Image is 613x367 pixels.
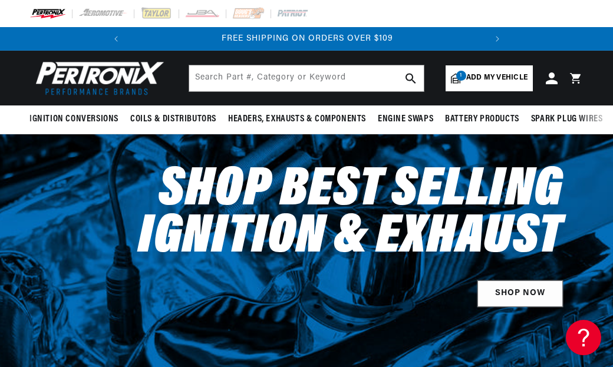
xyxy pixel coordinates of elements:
[222,34,393,43] span: FREE SHIPPING ON ORDERS OVER $109
[104,27,128,51] button: Translation missing: en.sections.announcements.previous_announcement
[439,105,525,133] summary: Battery Products
[29,58,165,98] img: Pertronix
[446,65,533,91] a: 1Add my vehicle
[486,27,509,51] button: Translation missing: en.sections.announcements.next_announcement
[378,113,433,125] span: Engine Swaps
[29,113,118,125] span: Ignition Conversions
[189,65,424,91] input: Search Part #, Category or Keyword
[525,105,609,133] summary: Spark Plug Wires
[29,105,124,133] summary: Ignition Conversions
[130,113,216,125] span: Coils & Distributors
[531,113,603,125] span: Spark Plug Wires
[128,32,486,45] div: Announcement
[228,113,366,125] span: Headers, Exhausts & Components
[456,71,466,81] span: 1
[372,105,439,133] summary: Engine Swaps
[445,113,519,125] span: Battery Products
[398,65,424,91] button: search button
[222,105,372,133] summary: Headers, Exhausts & Components
[477,280,563,307] a: SHOP NOW
[124,105,222,133] summary: Coils & Distributors
[128,32,486,45] div: 2 of 2
[59,167,563,262] h2: Shop Best Selling Ignition & Exhaust
[466,72,528,84] span: Add my vehicle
